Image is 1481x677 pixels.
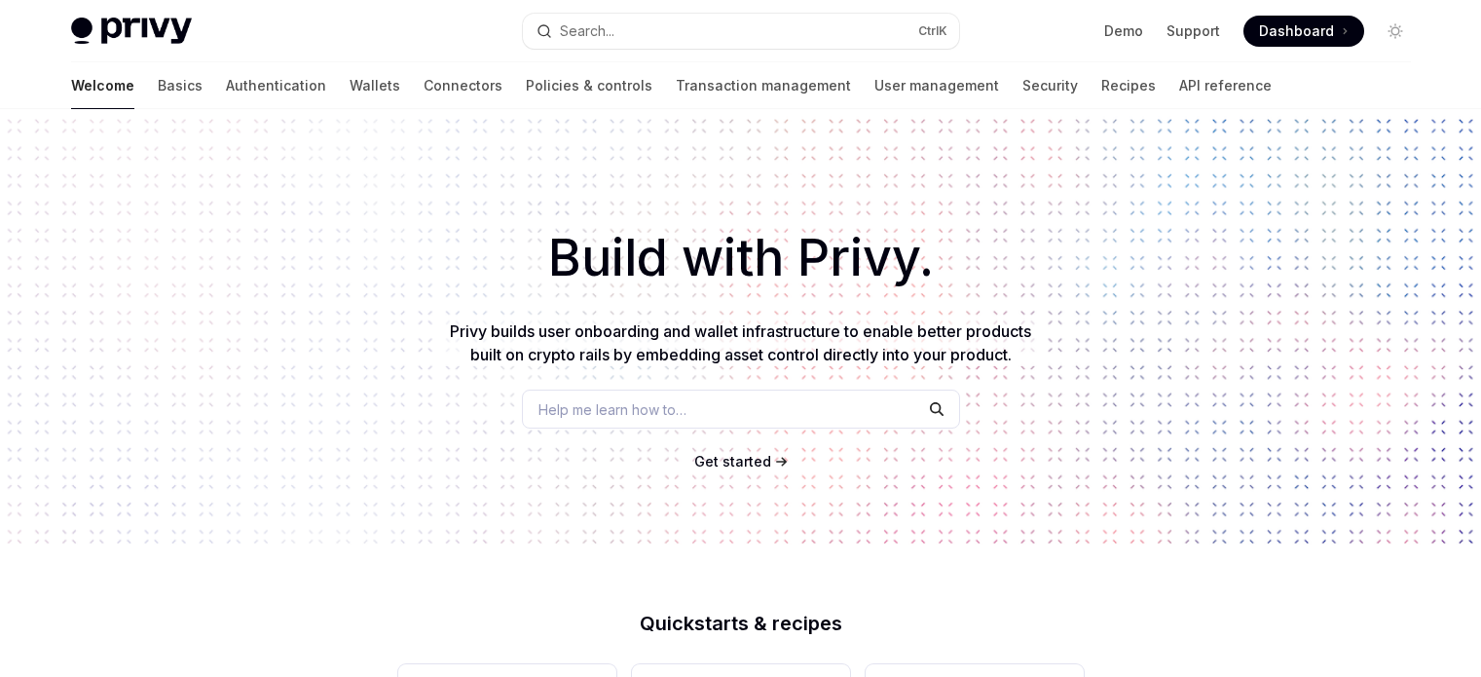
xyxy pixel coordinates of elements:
[676,62,851,109] a: Transaction management
[350,62,400,109] a: Wallets
[523,14,959,49] button: Open search
[1166,21,1220,41] a: Support
[526,62,652,109] a: Policies & controls
[450,321,1031,364] span: Privy builds user onboarding and wallet infrastructure to enable better products built on crypto ...
[71,18,192,45] img: light logo
[158,62,203,109] a: Basics
[1243,16,1364,47] a: Dashboard
[226,62,326,109] a: Authentication
[874,62,999,109] a: User management
[918,23,947,39] span: Ctrl K
[1179,62,1272,109] a: API reference
[1101,62,1156,109] a: Recipes
[1104,21,1143,41] a: Demo
[560,19,614,43] div: Search...
[424,62,502,109] a: Connectors
[694,453,771,470] span: Get started
[1259,21,1334,41] span: Dashboard
[71,62,134,109] a: Welcome
[694,452,771,471] a: Get started
[398,614,1084,633] h2: Quickstarts & recipes
[31,220,1450,296] h1: Build with Privy.
[538,399,686,420] span: Help me learn how to…
[1022,62,1078,109] a: Security
[1380,16,1411,47] button: Toggle dark mode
